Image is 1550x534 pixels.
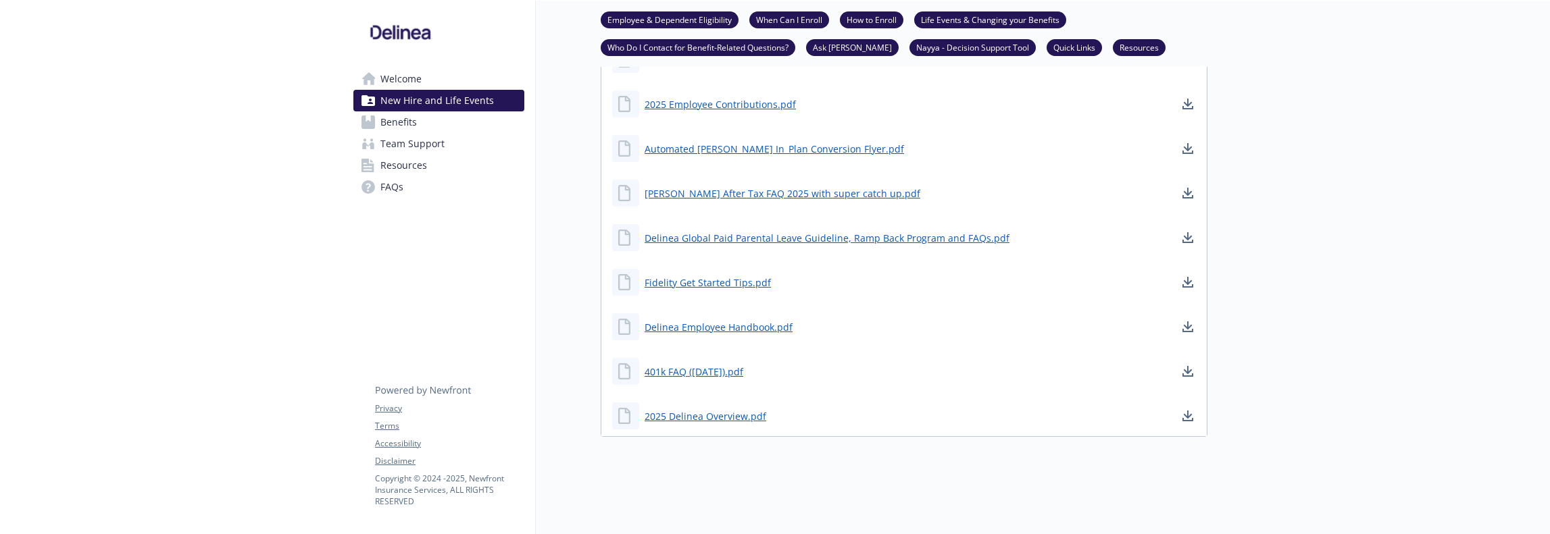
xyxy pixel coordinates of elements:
[1180,230,1196,246] a: download document
[380,133,445,155] span: Team Support
[353,68,524,90] a: Welcome
[645,365,743,379] a: 401k FAQ ([DATE]).pdf
[1180,140,1196,157] a: download document
[1113,41,1166,53] a: Resources
[375,455,524,467] a: Disclaimer
[375,402,524,415] a: Privacy
[806,41,899,53] a: Ask [PERSON_NAME]
[645,275,771,290] a: Fidelity Get Started Tips.pdf
[375,437,524,450] a: Accessibility
[645,320,793,334] a: Delinea Employee Handbook.pdf
[375,420,524,432] a: Terms
[380,111,417,133] span: Benefits
[1180,185,1196,201] a: download document
[380,176,403,198] span: FAQs
[645,231,1009,245] a: Delinea Global Paid Parental Leave Guideline, Ramp Back Program and FAQs.pdf
[645,142,904,156] a: Automated [PERSON_NAME] In_Plan Conversion Flyer.pdf
[353,176,524,198] a: FAQs
[645,186,920,201] a: [PERSON_NAME] After Tax FAQ 2025 with super catch up.pdf
[909,41,1036,53] a: Nayya - Decision Support Tool
[645,97,796,111] a: 2025 Employee Contributions.pdf
[380,68,422,90] span: Welcome
[840,13,903,26] a: How to Enroll
[353,90,524,111] a: New Hire and Life Events
[1180,363,1196,379] a: download document
[353,133,524,155] a: Team Support
[601,13,739,26] a: Employee & Dependent Eligibility
[1047,41,1102,53] a: Quick Links
[380,90,494,111] span: New Hire and Life Events
[749,13,829,26] a: When Can I Enroll
[353,111,524,133] a: Benefits
[380,155,427,176] span: Resources
[645,409,766,423] a: 2025 Delinea Overview.pdf
[1180,96,1196,112] a: download document
[914,13,1066,26] a: Life Events & Changing your Benefits
[1180,274,1196,290] a: download document
[1180,408,1196,424] a: download document
[601,41,795,53] a: Who Do I Contact for Benefit-Related Questions?
[353,155,524,176] a: Resources
[1180,319,1196,335] a: download document
[375,473,524,507] p: Copyright © 2024 - 2025 , Newfront Insurance Services, ALL RIGHTS RESERVED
